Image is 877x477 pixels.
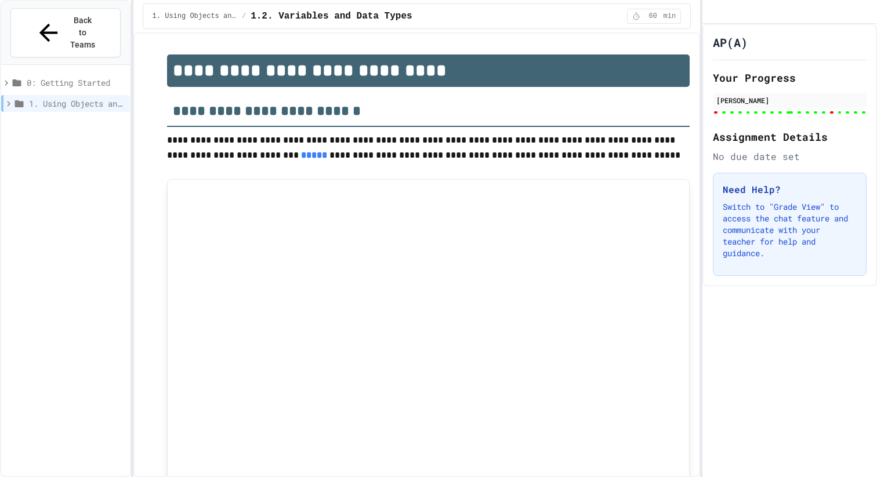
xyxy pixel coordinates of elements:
span: min [664,12,676,21]
h2: Assignment Details [713,129,867,145]
span: 60 [644,12,662,21]
span: 1. Using Objects and Methods [153,12,237,21]
span: 1. Using Objects and Methods [29,97,125,110]
span: 0: Getting Started [27,77,125,89]
div: No due date set [713,150,867,163]
div: [PERSON_NAME] [716,95,863,105]
h1: AP(A) [713,34,748,50]
h2: Your Progress [713,70,867,86]
p: Switch to "Grade View" to access the chat feature and communicate with your teacher for help and ... [723,201,857,259]
h3: Need Help? [723,183,857,196]
button: Back to Teams [10,8,121,57]
span: 1.2. Variables and Data Types [251,9,412,23]
span: Back to Teams [69,14,96,51]
span: / [242,12,246,21]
